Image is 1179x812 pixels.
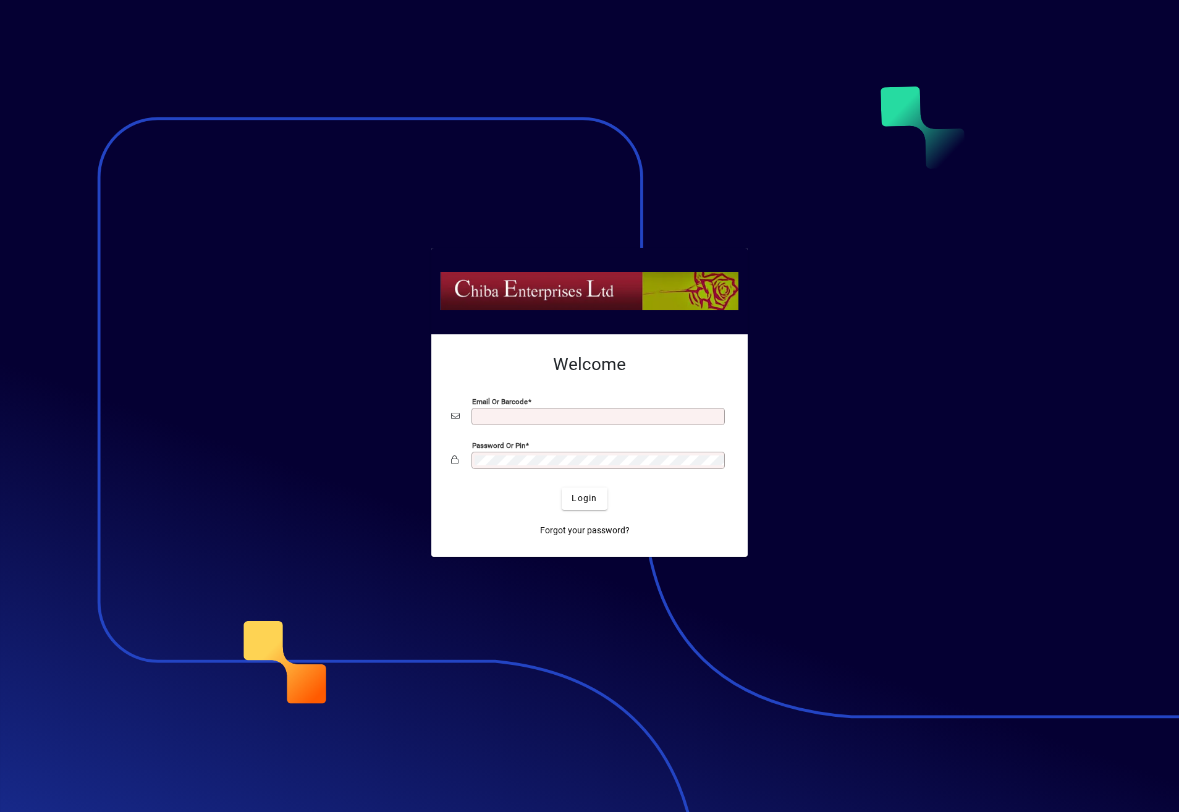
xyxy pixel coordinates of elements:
[540,524,630,537] span: Forgot your password?
[472,441,525,449] mat-label: Password or Pin
[535,520,635,542] a: Forgot your password?
[472,397,528,405] mat-label: Email or Barcode
[451,354,728,375] h2: Welcome
[572,492,597,505] span: Login
[562,488,607,510] button: Login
